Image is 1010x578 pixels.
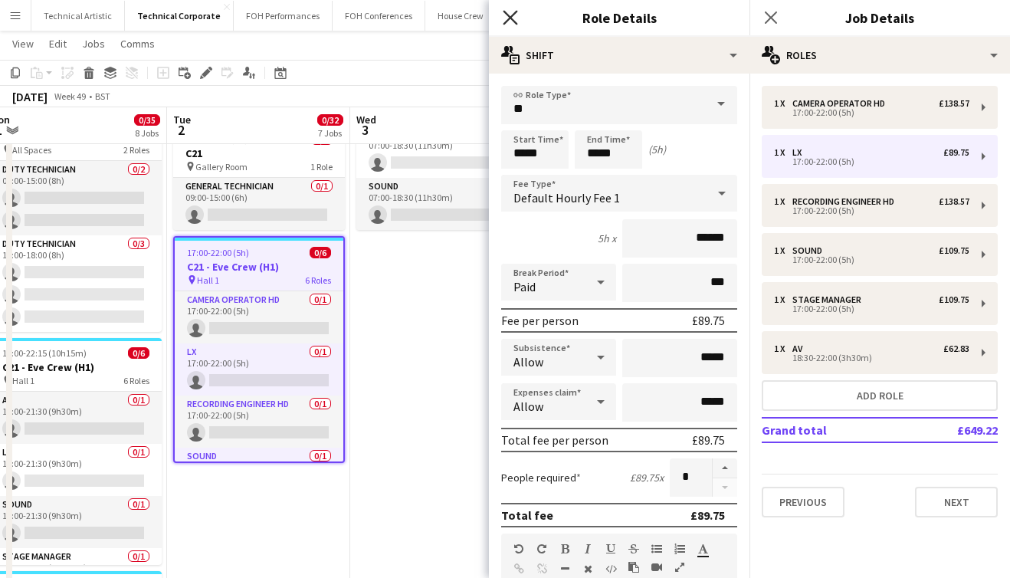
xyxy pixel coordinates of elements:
button: Insert video [651,561,662,573]
app-card-role: Sound0/117:00-22:00 (5h) [175,448,343,500]
app-card-role: Camera Operator HD0/117:00-22:00 (5h) [175,291,343,343]
span: Allow [513,354,543,369]
span: 0/35 [134,114,160,126]
div: Recording Engineer HD [792,196,900,207]
div: [DATE] [12,89,48,104]
button: House Crew [425,1,497,31]
span: View [12,37,34,51]
label: People required [501,471,581,484]
div: 17:00-22:00 (5h) [774,158,969,166]
a: Edit [43,34,73,54]
div: Camera Operator HD [792,98,891,109]
div: £138.57 [939,98,969,109]
div: Roles [749,37,1010,74]
button: FOH Conferences [333,1,425,31]
button: Bold [559,543,570,555]
app-card-role: LX0/117:00-22:00 (5h) [175,343,343,396]
span: All Spaces [12,144,51,156]
div: 17:00-22:00 (5h) [774,305,969,313]
div: 1 x [774,98,792,109]
div: 17:00-22:00 (5h) [774,256,969,264]
span: 6 Roles [305,274,331,286]
span: Hall 1 [12,375,34,386]
button: Italic [582,543,593,555]
span: 2 Roles [123,144,149,156]
h3: Job Details [749,8,1010,28]
div: £89.75 x [630,471,664,484]
div: 1 x [774,245,792,256]
app-job-card: 09:00-15:00 (6h)0/1C21 Gallery Room1 RoleGeneral Technician0/109:00-15:00 (6h) [173,124,345,230]
span: 0/6 [128,347,149,359]
h3: C21 - Eve Crew (H1) [175,260,343,274]
button: Horizontal Line [559,563,570,575]
span: 3 [354,121,376,139]
div: 7 Jobs [318,127,343,139]
div: 5h x [598,232,616,245]
button: Redo [536,543,547,555]
span: 1 Role [310,161,333,172]
div: £89.75 [692,432,725,448]
div: Stage Manager [792,294,867,305]
div: 1 x [774,147,792,158]
button: Ordered List [674,543,685,555]
div: 8 Jobs [135,127,159,139]
span: 2 [171,121,191,139]
div: £89.75 [692,313,725,328]
button: Undo [513,543,524,555]
span: 6 Roles [123,375,149,386]
app-job-card: 17:00-22:00 (5h)0/6C21 - Eve Crew (H1) Hall 16 RolesCamera Operator HD0/117:00-22:00 (5h) LX0/117... [173,236,345,463]
span: Week 49 [51,90,89,102]
div: £138.57 [939,196,969,207]
div: £62.83 [943,343,969,354]
button: Text Color [697,543,708,555]
span: 12:00-22:15 (10h15m) [2,347,87,359]
button: Technical Corporate [125,1,234,31]
span: Wed [356,113,376,126]
div: (5h) [648,143,666,156]
span: 17:00-22:00 (5h) [187,247,249,258]
div: £89.75 [943,147,969,158]
div: 17:00-22:00 (5h) [774,109,969,117]
button: Add role [762,380,998,411]
app-card-role: Camera Operator FD0/107:00-18:30 (11h30m) [356,126,528,178]
button: Fullscreen [674,561,685,573]
span: Default Hourly Fee 1 [513,190,620,205]
div: Total fee [501,507,553,523]
button: Increase [713,458,737,478]
span: Edit [49,37,67,51]
button: Technical Artistic [31,1,125,31]
span: Paid [513,279,536,294]
button: FOH Performances [234,1,333,31]
button: Next [915,487,998,517]
span: 0/32 [317,114,343,126]
div: 1 x [774,294,792,305]
div: Shift [489,37,749,74]
button: Paste as plain text [628,561,639,573]
div: 18:30-22:00 (3h30m) [774,354,969,362]
app-card-role: Sound0/107:00-18:30 (11h30m) [356,178,528,230]
div: 1 x [774,196,792,207]
app-card-role: Recording Engineer HD0/117:00-22:00 (5h) [175,396,343,448]
button: Unordered List [651,543,662,555]
div: Sound [792,245,828,256]
div: Fee per person [501,313,579,328]
td: Grand total [762,418,907,442]
div: £89.75 [690,507,725,523]
button: Strikethrough [628,543,639,555]
div: LX [792,147,808,158]
div: 17:00-22:00 (5h) [774,207,969,215]
button: Previous [762,487,844,517]
div: £109.75 [939,245,969,256]
a: Jobs [76,34,111,54]
div: 1 x [774,343,792,354]
button: HTML Code [605,563,616,575]
span: Gallery Room [195,161,248,172]
a: View [6,34,40,54]
span: Hall 1 [197,274,219,286]
span: Allow [513,399,543,414]
span: Comms [120,37,155,51]
span: Jobs [82,37,105,51]
div: Total fee per person [501,432,608,448]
